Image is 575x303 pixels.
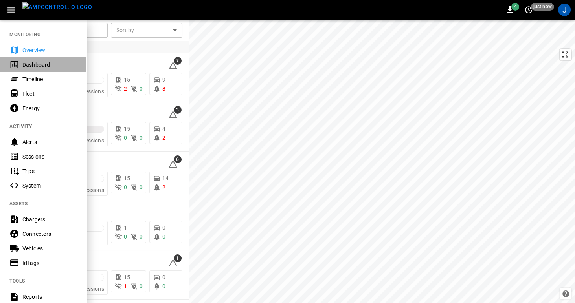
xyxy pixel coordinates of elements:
div: Chargers [22,215,77,223]
div: Connectors [22,230,77,238]
div: Vehicles [22,245,77,252]
div: System [22,182,77,190]
button: set refresh interval [522,4,535,16]
div: IdTags [22,259,77,267]
span: just now [531,3,554,11]
div: Sessions [22,153,77,161]
div: Dashboard [22,61,77,69]
div: Reports [22,293,77,301]
div: Alerts [22,138,77,146]
div: Energy [22,104,77,112]
div: Overview [22,46,77,54]
div: Fleet [22,90,77,98]
div: Trips [22,167,77,175]
span: 4 [511,3,519,11]
div: Timeline [22,75,77,83]
div: profile-icon [558,4,571,16]
img: ampcontrol.io logo [22,2,92,12]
